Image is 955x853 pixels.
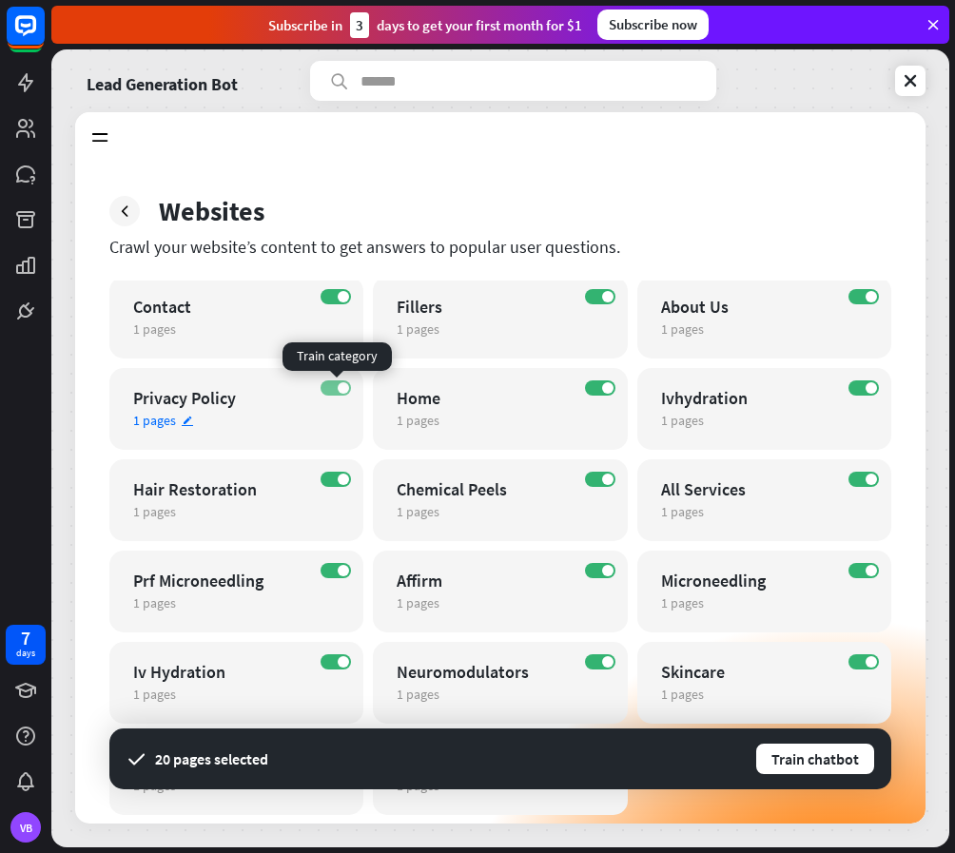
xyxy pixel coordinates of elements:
[15,8,72,65] button: Open LiveChat chat widget
[350,12,369,38] div: 3
[133,503,176,520] span: 1 pages
[397,503,439,520] span: 1 pages
[109,236,891,258] div: Crawl your website’s content to get answers to popular user questions.
[397,686,439,703] span: 1 pages
[133,594,176,611] span: 1 pages
[10,812,41,843] div: VB
[661,320,704,338] span: 1 pages
[155,749,268,768] div: 20 pages selected
[16,647,35,660] div: days
[6,625,46,665] a: 7 days
[397,387,570,409] div: Home
[661,503,704,520] span: 1 pages
[397,478,570,500] div: Chemical Peels
[133,412,176,429] span: 1 pages
[397,661,570,683] div: Neuromodulators
[397,570,570,591] div: Affirm
[661,686,704,703] span: 1 pages
[397,412,439,429] span: 1 pages
[21,630,30,647] div: 7
[133,686,176,703] span: 1 pages
[661,661,834,683] div: Skincare
[661,570,834,591] div: Microneedling
[754,742,876,776] button: Train chatbot
[661,478,834,500] div: All Services
[133,478,306,500] div: Hair Restoration
[661,412,704,429] span: 1 pages
[133,661,306,683] div: Iv Hydration
[397,594,439,611] span: 1 pages
[133,296,306,318] div: Contact
[181,415,194,427] i: edit
[268,12,582,38] div: Subscribe in days to get your first month for $1
[597,10,709,40] div: Subscribe now
[397,320,439,338] span: 1 pages
[159,194,264,228] div: Websites
[661,296,834,318] div: About Us
[133,387,306,409] div: Privacy Policy
[133,570,306,591] div: Prf Microneedling
[397,296,570,318] div: Fillers
[87,61,238,101] a: Lead Generation Bot
[661,594,704,611] span: 1 pages
[133,320,176,338] span: 1 pages
[661,387,834,409] div: Ivhydration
